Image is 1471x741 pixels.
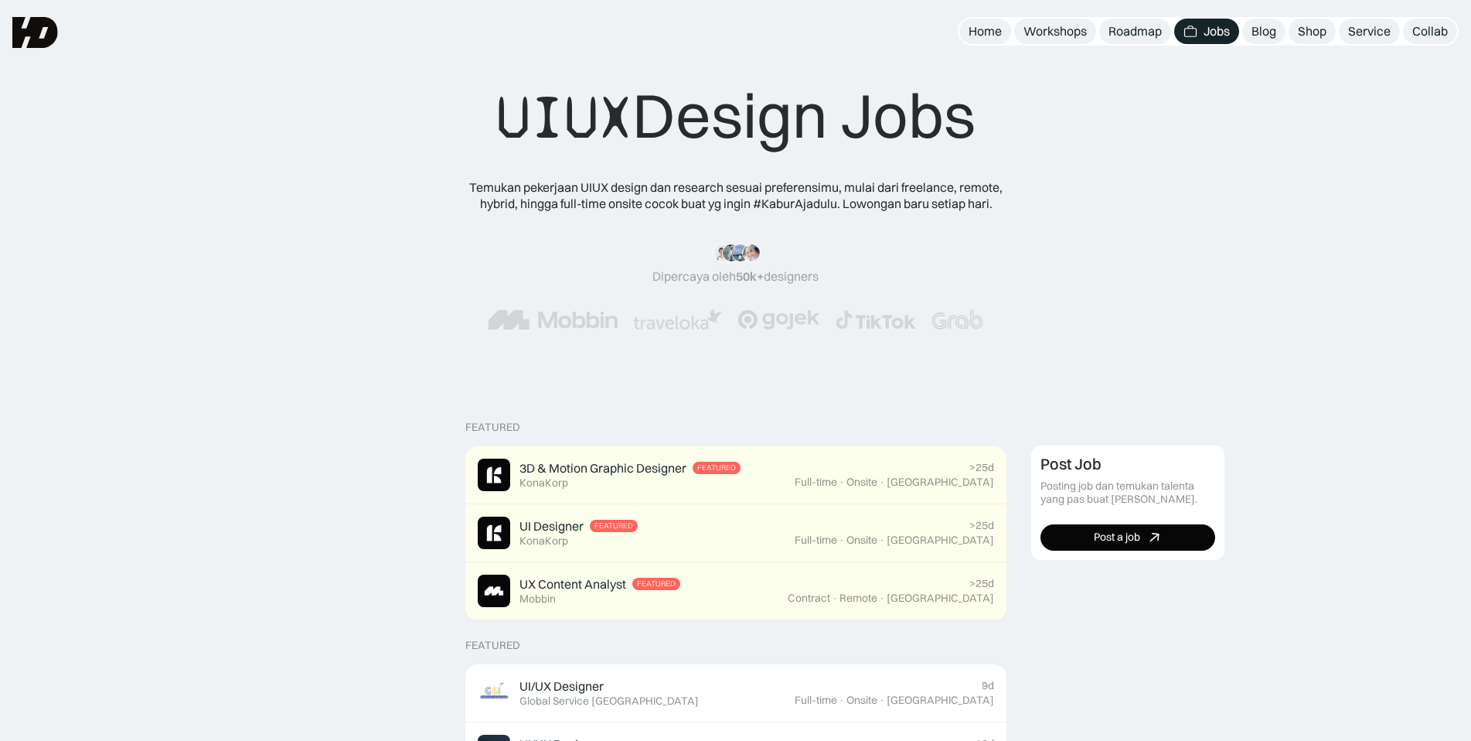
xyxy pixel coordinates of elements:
a: Shop [1289,19,1336,44]
div: UI Designer [519,518,584,534]
div: Featured [594,522,633,531]
div: [GEOGRAPHIC_DATA] [887,534,994,547]
div: [GEOGRAPHIC_DATA] [887,476,994,489]
div: UI/UX Designer [519,678,604,695]
div: · [839,534,845,547]
div: Contract [788,592,830,605]
div: · [879,592,885,605]
div: · [879,694,885,707]
div: Post a job [1093,531,1139,545]
div: Onsite [846,476,877,489]
img: Job Image [478,459,510,491]
a: Post a job [1040,524,1215,551]
div: Post Job [1040,455,1102,473]
div: [GEOGRAPHIC_DATA] [887,592,994,605]
div: Temukan pekerjaan UIUX design dan research sesuai preferensimu, mulai dari freelance, remote, hyb... [458,179,1014,212]
div: Featured [465,639,520,652]
div: >25d [969,519,994,532]
img: Job Image [478,677,510,709]
div: UX Content Analyst [519,576,626,592]
div: 3D & Motion Graphic Designer [519,460,686,476]
div: Full-time [795,534,837,547]
div: >25d [969,577,994,590]
a: Collab [1403,19,1457,44]
div: · [879,476,885,489]
a: Service [1339,19,1400,44]
span: UIUX [496,80,632,155]
div: Onsite [846,534,877,547]
div: Onsite [846,694,877,707]
span: 50k+ [736,268,764,283]
div: Featured [637,580,676,589]
div: KonaKorp [519,534,568,548]
div: Shop [1298,23,1326,39]
div: Featured [697,464,736,473]
a: Home [959,19,1011,44]
div: [GEOGRAPHIC_DATA] [887,694,994,707]
div: · [879,534,885,547]
div: Full-time [795,476,837,489]
a: Job ImageUI DesignerFeaturedKonaKorp>25dFull-time·Onsite·[GEOGRAPHIC_DATA] [465,504,1006,562]
div: Roadmap [1108,23,1162,39]
div: · [839,694,845,707]
div: Home [969,23,1002,39]
div: Jobs [1204,23,1230,39]
div: Posting job dan temukan talenta yang pas buat [PERSON_NAME]. [1040,480,1215,506]
div: Remote [839,592,877,605]
div: · [832,592,838,605]
a: Blog [1242,19,1285,44]
div: · [839,476,845,489]
div: Blog [1251,23,1276,39]
div: Workshops [1023,23,1087,39]
div: >25d [969,461,994,474]
div: Design Jobs [496,78,976,155]
img: Job Image [478,575,510,607]
a: Job ImageUI/UX DesignerGlobal Service [GEOGRAPHIC_DATA]9dFull-time·Onsite·[GEOGRAPHIC_DATA] [465,664,1006,722]
div: Mobbin [519,592,556,606]
div: Service [1348,23,1391,39]
div: Global Service [GEOGRAPHIC_DATA] [519,695,699,708]
a: Roadmap [1099,19,1171,44]
div: Collab [1412,23,1448,39]
img: Job Image [478,517,510,549]
a: Jobs [1174,19,1239,44]
a: Job ImageUX Content AnalystFeaturedMobbin>25dContract·Remote·[GEOGRAPHIC_DATA] [465,562,1006,620]
div: KonaKorp [519,476,568,490]
div: Dipercaya oleh designers [652,268,819,284]
a: Workshops [1014,19,1096,44]
div: 9d [982,679,994,692]
div: Featured [465,421,520,434]
div: Full-time [795,694,837,707]
a: Job Image3D & Motion Graphic DesignerFeaturedKonaKorp>25dFull-time·Onsite·[GEOGRAPHIC_DATA] [465,446,1006,504]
